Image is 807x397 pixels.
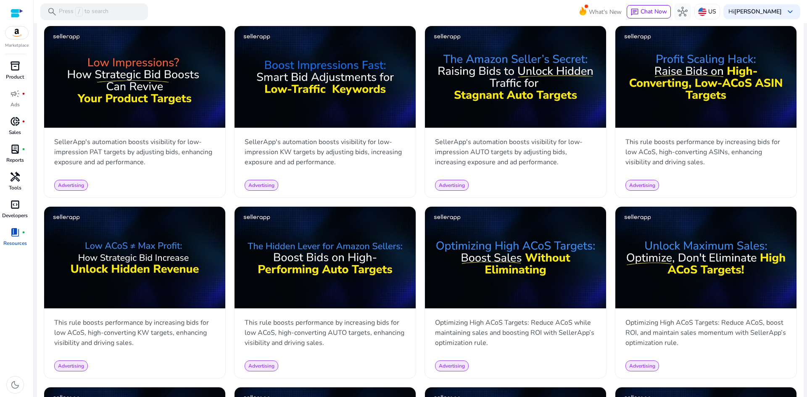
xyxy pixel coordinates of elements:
[625,318,786,348] p: Optimizing High ACoS Targets: Reduce ACoS, boost ROI, and maintain sales momentum with SellerApp’...
[674,3,691,20] button: hub
[245,137,406,167] p: SellerApp's automation boosts visibility for low-impression KW targets by adjusting bids, increas...
[22,231,25,234] span: fiber_manual_record
[5,42,29,49] p: Marketplace
[22,92,25,95] span: fiber_manual_record
[728,9,782,15] p: Hi
[6,156,24,164] p: Reports
[44,26,225,128] img: sddefault.jpg
[75,7,83,16] span: /
[439,182,465,189] span: Advertising
[22,120,25,123] span: fiber_manual_record
[785,7,795,17] span: keyboard_arrow_down
[641,8,667,16] span: Chat Now
[248,363,274,369] span: Advertising
[425,26,606,128] img: sddefault.jpg
[2,212,28,219] p: Developers
[54,137,215,167] p: SellerApp's automation boosts visibility for low-impression PAT targets by adjusting bids, enhanc...
[10,200,20,210] span: code_blocks
[435,137,596,167] p: SellerApp's automation boosts visibility for low-impression AUTO targets by adjusting bids, incre...
[615,207,796,308] img: sddefault.jpg
[10,380,20,390] span: dark_mode
[630,8,639,16] span: chat
[9,184,21,192] p: Tools
[235,207,416,308] img: sddefault.jpg
[10,89,20,99] span: campaign
[10,61,20,71] span: inventory_2
[44,207,225,308] img: sddefault.jpg
[11,101,20,108] p: Ads
[708,4,716,19] p: US
[627,5,671,18] button: chatChat Now
[58,182,84,189] span: Advertising
[439,363,465,369] span: Advertising
[245,318,406,348] p: This rule boosts performance by increasing bids for low ACoS, high-converting AUTO targets, enhan...
[629,182,655,189] span: Advertising
[10,116,20,126] span: donut_small
[9,129,21,136] p: Sales
[58,363,84,369] span: Advertising
[589,5,622,19] span: What's New
[6,73,24,81] p: Product
[248,182,274,189] span: Advertising
[10,227,20,237] span: book_4
[10,172,20,182] span: handyman
[625,137,786,167] p: This rule boosts performance by increasing bids for low ACoS, high-converting ASINs, enhancing vi...
[698,8,707,16] img: us.svg
[734,8,782,16] b: [PERSON_NAME]
[22,147,25,151] span: fiber_manual_record
[10,144,20,154] span: lab_profile
[47,7,57,17] span: search
[629,363,655,369] span: Advertising
[235,26,416,128] img: sddefault.jpg
[5,26,28,39] img: amazon.svg
[54,318,215,348] p: This rule boosts performance by increasing bids for low ACoS, high-converting KW targets, enhanci...
[59,7,108,16] p: Press to search
[435,318,596,348] p: Optimizing High ACoS Targets: Reduce ACoS while maintaining sales and boosting ROI with SellerApp...
[678,7,688,17] span: hub
[3,239,27,247] p: Resources
[425,207,606,308] img: sddefault.jpg
[615,26,796,128] img: sddefault.jpg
